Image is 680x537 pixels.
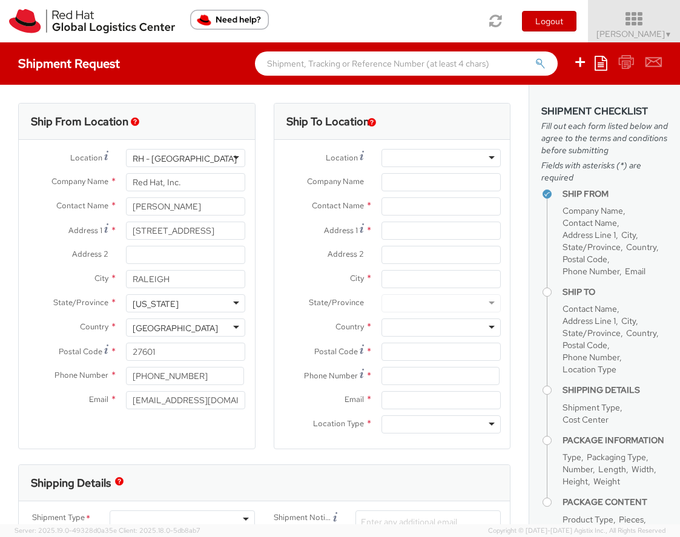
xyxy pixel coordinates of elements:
[309,297,364,308] span: State/Province
[563,217,617,228] span: Contact Name
[619,514,644,525] span: Pieces
[541,159,668,183] span: Fields with asterisks (*) are required
[563,315,616,326] span: Address Line 1
[190,10,269,30] button: Need help?
[56,200,108,211] span: Contact Name
[541,120,668,156] span: Fill out each form listed below and agree to the terms and conditions before submitting
[133,298,179,310] div: [US_STATE]
[70,153,102,163] span: Location
[53,297,108,308] span: State/Province
[563,498,668,507] h4: Package Content
[563,254,607,265] span: Postal Code
[345,394,364,404] span: Email
[563,352,619,363] span: Phone Number
[596,28,672,39] span: [PERSON_NAME]
[133,322,218,334] div: [GEOGRAPHIC_DATA]
[563,402,620,413] span: Shipment Type
[328,249,364,259] span: Address 2
[31,477,111,489] h3: Shipping Details
[626,328,656,338] span: Country
[59,346,102,357] span: Postal Code
[255,51,558,76] input: Shipment, Tracking or Reference Number (at least 4 chars)
[68,225,102,236] span: Address 1
[563,364,616,375] span: Location Type
[625,266,645,277] span: Email
[350,273,364,283] span: City
[54,370,108,380] span: Phone Number
[593,476,620,487] span: Weight
[80,321,108,332] span: Country
[563,464,593,475] span: Number
[598,464,626,475] span: Length
[274,512,333,525] span: Shipment Notification
[72,249,108,259] span: Address 2
[522,11,576,31] button: Logout
[563,303,617,314] span: Contact Name
[9,9,175,33] img: rh-logistics-00dfa346123c4ec078e1.svg
[313,418,364,429] span: Location Type
[488,526,665,536] span: Copyright © [DATE]-[DATE] Agistix Inc., All Rights Reserved
[563,414,609,425] span: Cost Center
[541,106,668,117] h3: Shipment Checklist
[304,371,358,381] span: Phone Number
[563,436,668,445] h4: Package Information
[563,328,621,338] span: State/Province
[563,452,581,463] span: Type
[18,57,120,70] h4: Shipment Request
[286,116,369,128] h3: Ship To Location
[307,176,364,186] span: Company Name
[587,452,646,463] span: Packaging Type
[51,176,108,186] span: Company Name
[324,225,358,236] span: Address 1
[563,340,607,351] span: Postal Code
[563,386,668,395] h4: Shipping Details
[665,30,672,39] span: ▼
[314,346,358,357] span: Postal Code
[563,242,621,252] span: State/Province
[621,315,636,326] span: City
[15,526,117,535] span: Server: 2025.19.0-49328d0a35e
[133,153,237,165] div: RH - [GEOGRAPHIC_DATA]
[563,476,588,487] span: Height
[335,321,364,332] span: Country
[563,288,668,297] h4: Ship To
[563,514,613,525] span: Product Type
[563,205,623,216] span: Company Name
[32,512,85,526] span: Shipment Type
[89,394,108,404] span: Email
[563,266,619,277] span: Phone Number
[326,153,358,163] span: Location
[563,189,668,199] h4: Ship From
[119,526,200,535] span: Client: 2025.18.0-5db8ab7
[94,273,108,283] span: City
[31,116,128,128] h3: Ship From Location
[632,464,654,475] span: Width
[312,200,364,211] span: Contact Name
[563,229,616,240] span: Address Line 1
[621,229,636,240] span: City
[626,242,656,252] span: Country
